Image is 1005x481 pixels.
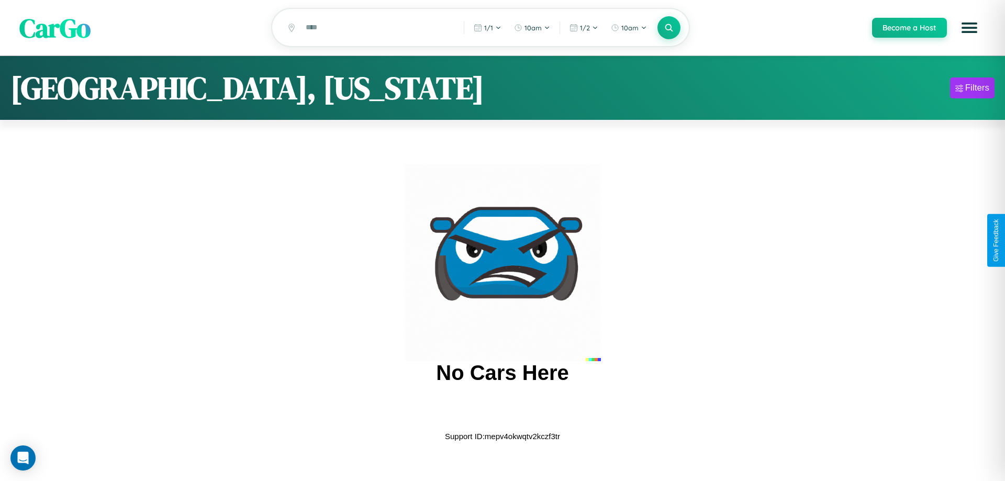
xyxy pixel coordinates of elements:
button: Become a Host [872,18,947,38]
button: 10am [509,19,555,36]
div: Filters [965,83,989,93]
span: 1 / 2 [580,24,590,32]
button: 1/2 [564,19,604,36]
div: Give Feedback [992,219,1000,262]
button: 10am [606,19,652,36]
span: 10am [524,24,542,32]
div: Open Intercom Messenger [10,445,36,471]
h1: [GEOGRAPHIC_DATA], [US_STATE] [10,66,484,109]
span: CarGo [19,9,91,46]
button: Open menu [955,13,984,42]
p: Support ID: mepv4okwqtv2kczf3tr [445,429,560,443]
img: car [404,164,601,361]
button: Filters [950,77,995,98]
span: 1 / 1 [484,24,493,32]
h2: No Cars Here [436,361,568,385]
button: 1/1 [468,19,507,36]
span: 10am [621,24,639,32]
